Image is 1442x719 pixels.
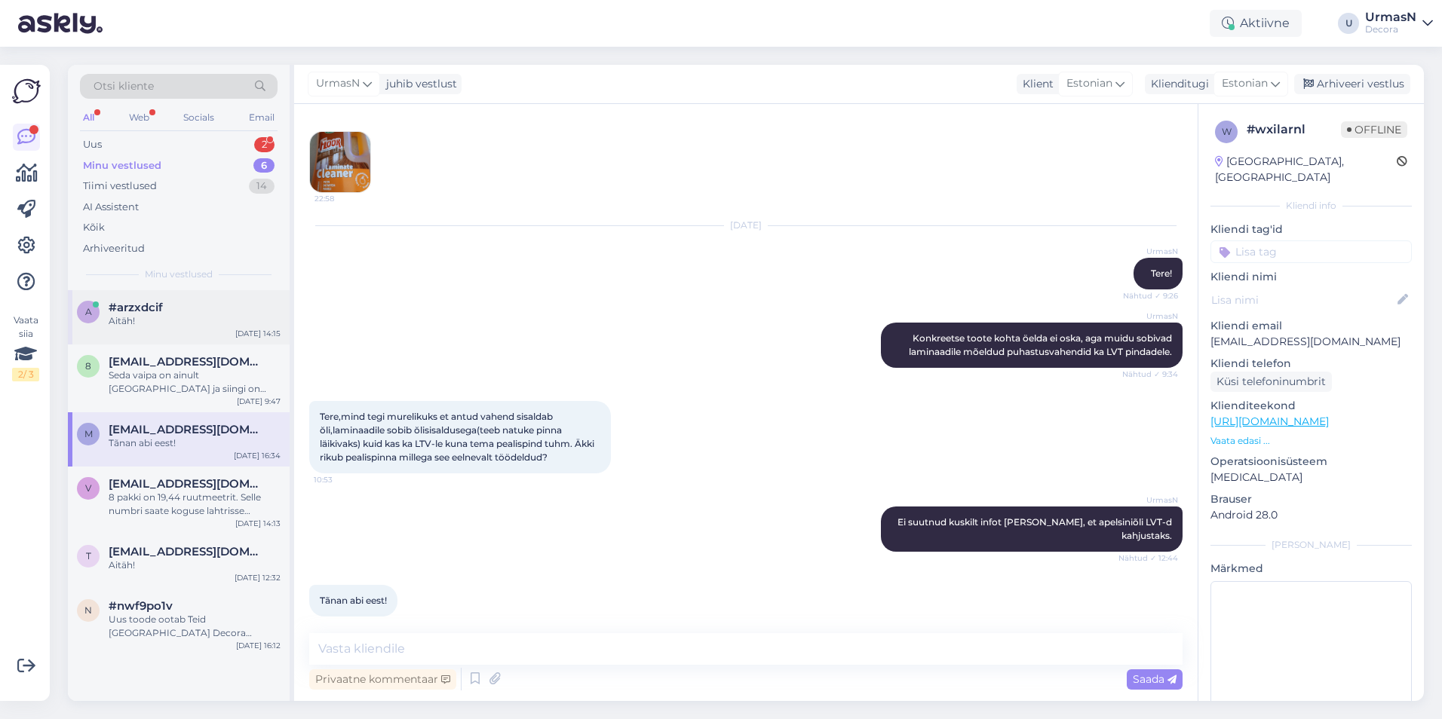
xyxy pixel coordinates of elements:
p: [MEDICAL_DATA] [1210,470,1412,485]
span: merle152@hotmail.com [109,423,265,436]
div: Tãnan abi eest! [109,436,281,450]
div: Web [126,108,152,127]
p: Android 28.0 [1210,507,1412,523]
p: Kliendi telefon [1210,356,1412,372]
span: Nähtud ✓ 12:44 [1118,552,1178,564]
a: [URL][DOMAIN_NAME] [1210,415,1329,428]
span: m [84,428,93,439]
div: Uus toode ootab Teid [GEOGRAPHIC_DATA] Decora arvemüügis (kohe uksest sisse tulles vasakul esimen... [109,613,281,640]
div: Uus [83,137,102,152]
input: Lisa nimi [1211,292,1394,308]
p: Kliendi tag'id [1210,222,1412,237]
div: 2 / 3 [12,368,39,381]
div: Arhiveeritud [83,241,145,256]
p: Kliendi nimi [1210,269,1412,285]
div: Tiimi vestlused [83,179,157,194]
span: 10:53 [314,474,370,485]
div: AI Assistent [83,200,139,215]
div: Aitäh! [109,314,281,328]
img: Askly Logo [12,77,41,106]
p: [EMAIL_ADDRESS][DOMAIN_NAME] [1210,334,1412,350]
div: [PERSON_NAME] [1210,538,1412,552]
div: Kõik [83,220,105,235]
div: Arhiveeri vestlus [1294,74,1410,94]
span: terippohla@gmail.com [109,545,265,558]
p: Märkmed [1210,561,1412,577]
span: 8 [85,360,91,372]
div: 6 [253,158,275,173]
span: Tere,mind tegi murelikuks et antud vahend sisaldab ŏli,laminaadile sobib ŏlisisaldusega(teeb natu... [320,411,597,463]
p: Vaata edasi ... [1210,434,1412,448]
span: Saada [1133,672,1177,686]
a: UrmasNDecora [1365,11,1433,35]
span: #nwf9po1v [109,599,173,613]
span: 8dkristina@gmail.com [109,355,265,369]
div: [DATE] 14:13 [235,518,281,529]
span: Tere! [1151,268,1172,279]
span: Offline [1341,121,1407,138]
div: [DATE] 16:12 [236,640,281,651]
img: Attachment [310,132,370,192]
span: n [84,604,92,616]
span: Konkreetse toote kohta öelda ei oska, aga muidu sobivad laminaadile mõeldud puhastusvahendid ka L... [909,332,1174,357]
div: [DATE] 12:32 [235,572,281,583]
div: 8 pakki on 19,44 ruutmeetrit. Selle numbri saate koguse lahtrisse sisestada. Selle koguse hind on... [109,491,281,518]
div: juhib vestlust [380,76,457,92]
div: Socials [180,108,217,127]
span: vdostojevskaja@gmail.com [109,477,265,491]
div: Klient [1017,76,1054,92]
p: Operatsioonisüsteem [1210,454,1412,470]
div: 14 [249,179,275,194]
p: Kliendi email [1210,318,1412,334]
span: Nähtud ✓ 9:26 [1121,290,1178,301]
span: Minu vestlused [145,268,213,281]
span: Estonian [1066,75,1112,92]
div: [DATE] [309,219,1183,232]
span: Nähtud ✓ 9:34 [1121,369,1178,380]
div: Aitäh! [109,558,281,572]
div: [DATE] 16:34 [234,450,281,461]
span: 16:34 [314,617,370,629]
div: UrmasN [1365,11,1416,23]
span: a [85,306,92,317]
p: Brauser [1210,491,1412,507]
div: Aktiivne [1210,10,1302,37]
div: 2 [254,137,275,152]
span: w [1222,126,1232,137]
span: Tãnan abi eest! [320,595,387,606]
span: UrmasN [316,75,360,92]
div: Minu vestlused [83,158,161,173]
div: Klienditugi [1145,76,1209,92]
div: All [80,108,97,127]
span: t [86,550,91,561]
span: Estonian [1222,75,1268,92]
div: U [1338,13,1359,34]
span: 22:58 [314,193,371,204]
span: #arzxdcif [109,301,163,314]
span: UrmasN [1121,494,1178,506]
p: Klienditeekond [1210,398,1412,414]
span: UrmasN [1121,246,1178,257]
div: Küsi telefoninumbrit [1210,372,1332,392]
span: Otsi kliente [94,78,154,94]
div: Seda vaipa on ainult [GEOGRAPHIC_DATA] ja siingi on kogus nii väike, et tellida ei saa. Ainult lõ... [109,369,281,396]
div: Privaatne kommentaar [309,669,456,690]
div: # wxilarnl [1247,121,1341,139]
div: Kliendi info [1210,199,1412,213]
span: v [85,482,91,494]
span: UrmasN [1121,311,1178,322]
div: Vaata siia [12,314,39,381]
div: [DATE] 9:47 [237,396,281,407]
div: Decora [1365,23,1416,35]
div: [DATE] 14:15 [235,328,281,339]
div: Email [246,108,278,127]
input: Lisa tag [1210,240,1412,263]
span: Ei suutnud kuskilt infot [PERSON_NAME], et apelsiniõli LVT-d kahjustaks. [897,516,1174,541]
div: [GEOGRAPHIC_DATA], [GEOGRAPHIC_DATA] [1215,154,1397,185]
